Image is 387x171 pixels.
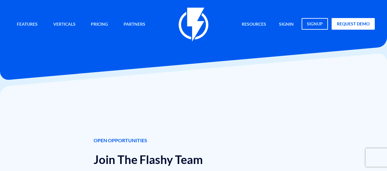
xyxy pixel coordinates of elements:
[94,153,293,166] h1: Join The Flashy Team
[237,18,271,31] a: Resources
[302,18,328,30] a: signup
[119,18,150,31] a: Partners
[332,18,375,30] a: request demo
[12,18,42,31] a: Features
[274,18,298,31] a: signin
[94,137,293,144] span: OPEN OPPORTUNITIES
[86,18,113,31] a: Pricing
[49,18,80,31] a: Verticals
